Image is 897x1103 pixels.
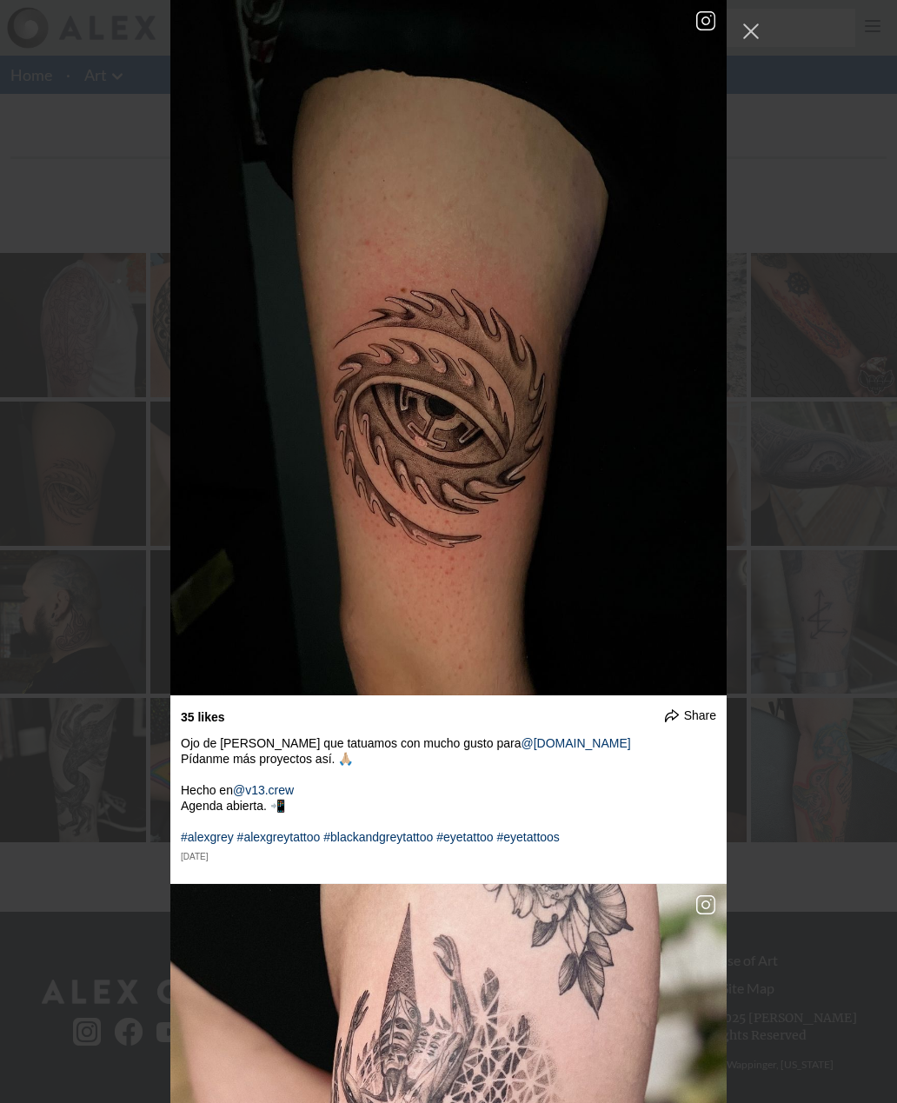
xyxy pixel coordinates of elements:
a: #alexgreytattoo [237,830,321,844]
div: Ojo de [PERSON_NAME] que tatuamos con mucho gusto para Pídanme más proyectos así. 🙏🏼 Hecho en Age... [181,735,716,845]
a: #eyetattoos [496,830,559,844]
a: @[DOMAIN_NAME] [521,736,630,750]
div: [DATE] [181,852,716,862]
div: 35 likes [181,709,225,725]
a: #eyetattoo [436,830,493,844]
span: Share [684,708,716,723]
a: @v13.crew [233,783,294,797]
a: #blackandgreytattoo [323,830,433,844]
button: Close Instagram Feed Popup [737,17,765,45]
a: #alexgrey [181,830,234,844]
